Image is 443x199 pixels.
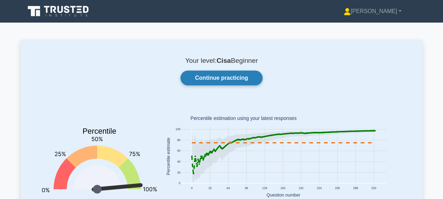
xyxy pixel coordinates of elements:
text: Question number [266,193,300,198]
text: 32 [208,186,212,190]
text: 128 [262,186,267,190]
b: Cisa [216,57,231,64]
p: Your level: Beginner [38,56,406,65]
text: 224 [316,186,321,190]
text: 100 [175,128,180,131]
text: 80 [177,138,180,142]
text: Percentile estimate [166,138,171,175]
text: 96 [245,186,248,190]
text: 256 [335,186,340,190]
text: 64 [226,186,230,190]
text: 20 [177,171,180,174]
text: Percentile estimation using your latest responses [190,116,296,121]
text: 288 [353,186,358,190]
text: Percentile [82,127,116,135]
a: [PERSON_NAME] [327,4,418,18]
text: 0 [191,186,192,190]
text: 160 [280,186,285,190]
text: 40 [177,160,180,163]
text: 320 [371,186,376,190]
text: 0 [179,182,180,185]
a: Continue practicing [180,71,262,85]
text: 60 [177,149,180,153]
text: 192 [299,186,303,190]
